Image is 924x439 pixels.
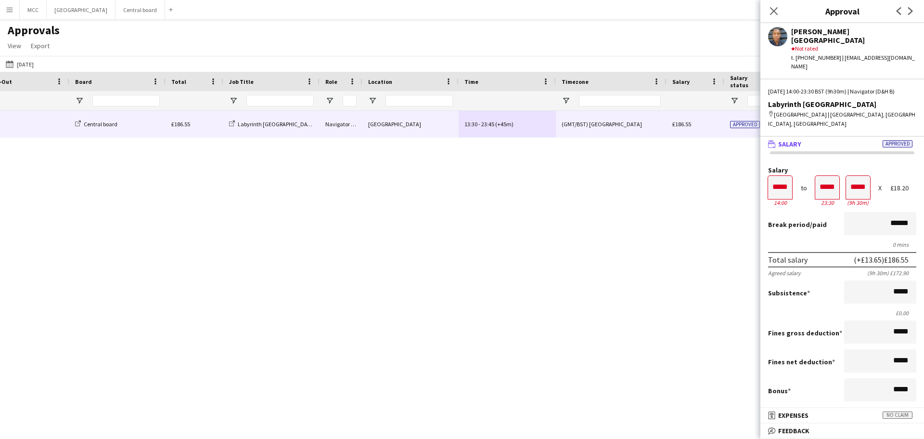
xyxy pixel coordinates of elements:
[238,120,316,128] span: Labyrinth [GEOGRAPHIC_DATA]
[760,424,924,438] mat-expansion-panel-header: Feedback
[672,78,690,85] span: Salary
[368,78,392,85] span: Location
[778,426,809,435] span: Feedback
[20,0,47,19] button: MCC
[27,40,53,52] a: Export
[760,5,924,17] h3: Approval
[815,199,839,206] div: 23:30
[801,185,807,192] div: to
[768,309,916,317] div: £0.00
[768,87,916,96] div: [DATE] 14:00-23:30 BST (9h30m) | Navigator (D&H B)
[75,78,92,85] span: Board
[778,140,801,148] span: Salary
[92,95,160,106] input: Board Filter Input
[481,120,494,128] span: 23:45
[768,289,810,297] label: Subsistence
[31,41,50,50] span: Export
[75,96,84,105] button: Open Filter Menu
[883,140,912,147] span: Approved
[760,408,924,423] mat-expansion-panel-header: ExpensesNo claim
[171,120,190,128] span: £186.55
[8,41,21,50] span: View
[760,137,924,151] mat-expansion-panel-header: SalaryApproved
[768,386,791,395] label: Bonus
[730,74,765,89] span: Salary status
[562,96,570,105] button: Open Filter Menu
[75,120,117,128] a: Central board
[768,241,916,248] div: 0 mins
[362,111,459,137] div: [GEOGRAPHIC_DATA]
[4,58,36,70] button: [DATE]
[854,255,909,265] div: (+£13.65) £186.55
[768,358,835,366] label: Fines net deduction
[883,412,912,419] span: No claim
[730,121,760,128] span: Approved
[846,199,870,206] div: 9h 30m
[867,269,916,277] div: (9h 30m) £172.90
[115,0,165,19] button: Central board
[579,95,661,106] input: Timezone Filter Input
[768,110,916,128] div: [GEOGRAPHIC_DATA] | [GEOGRAPHIC_DATA], [GEOGRAPHIC_DATA], [GEOGRAPHIC_DATA]
[385,95,453,106] input: Location Filter Input
[229,96,238,105] button: Open Filter Menu
[768,199,792,206] div: 14:00
[464,78,478,85] span: Time
[246,95,314,106] input: Job Title Filter Input
[556,111,667,137] div: (GMT/BST) [GEOGRAPHIC_DATA]
[878,185,882,192] div: X
[47,0,115,19] button: [GEOGRAPHIC_DATA]
[84,120,117,128] span: Central board
[464,120,477,128] span: 13:30
[768,269,801,277] div: Agreed salary
[890,185,916,192] div: £18.20
[791,27,916,44] div: [PERSON_NAME][GEOGRAPHIC_DATA]
[229,120,316,128] a: Labyrinth [GEOGRAPHIC_DATA]
[768,255,808,265] div: Total salary
[730,96,739,105] button: Open Filter Menu
[672,120,691,128] span: £186.55
[320,111,362,137] div: Navigator (D&H B)
[229,78,254,85] span: Job Title
[768,329,842,337] label: Fines gross deduction
[768,167,916,174] label: Salary
[562,78,589,85] span: Timezone
[747,95,776,106] input: Salary status Filter Input
[171,78,186,85] span: Total
[325,96,334,105] button: Open Filter Menu
[791,44,916,53] div: Not rated
[768,220,827,229] label: /paid
[368,96,377,105] button: Open Filter Menu
[768,220,810,229] span: Break period
[495,120,513,128] span: (+45m)
[343,95,357,106] input: Role Filter Input
[325,78,337,85] span: Role
[478,120,480,128] span: -
[791,53,916,71] div: t. [PHONE_NUMBER] | [EMAIL_ADDRESS][DOMAIN_NAME]
[778,411,808,420] span: Expenses
[4,40,25,52] a: View
[768,100,916,108] div: Labyrinth [GEOGRAPHIC_DATA]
